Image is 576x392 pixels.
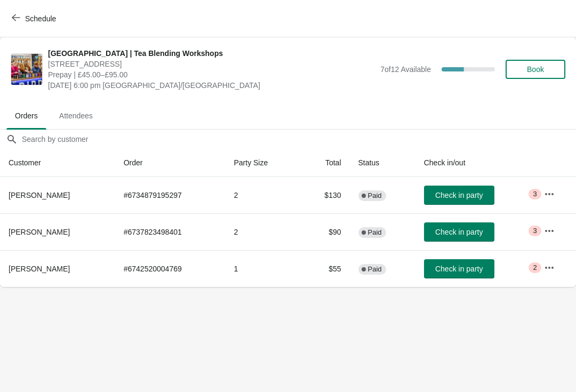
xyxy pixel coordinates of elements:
input: Search by customer [21,130,576,149]
button: Book [506,60,565,79]
td: $90 [300,213,350,250]
span: Attendees [51,106,101,125]
span: Orders [6,106,46,125]
span: Check in party [435,265,483,273]
span: 3 [533,227,537,235]
th: Check in/out [415,149,535,177]
td: $55 [300,250,350,287]
span: 7 of 12 Available [380,65,431,74]
button: Check in party [424,259,494,278]
td: 2 [225,177,300,213]
button: Schedule [5,9,65,28]
span: Book [527,65,544,74]
img: Glasgow | Tea Blending Workshops [11,54,42,85]
span: Check in party [435,191,483,199]
td: $130 [300,177,350,213]
span: Check in party [435,228,483,236]
td: # 6742520004769 [115,250,226,287]
th: Total [300,149,350,177]
span: [PERSON_NAME] [9,228,70,236]
th: Status [350,149,415,177]
span: [STREET_ADDRESS] [48,59,375,69]
span: [GEOGRAPHIC_DATA] | Tea Blending Workshops [48,48,375,59]
button: Check in party [424,222,494,242]
span: Paid [368,265,382,274]
button: Check in party [424,186,494,205]
span: Paid [368,228,382,237]
th: Party Size [225,149,300,177]
span: 2 [533,263,537,272]
span: Paid [368,191,382,200]
td: 1 [225,250,300,287]
span: [DATE] 6:00 pm [GEOGRAPHIC_DATA]/[GEOGRAPHIC_DATA] [48,80,375,91]
td: # 6737823498401 [115,213,226,250]
span: Prepay | £45.00–£95.00 [48,69,375,80]
span: Schedule [25,14,56,23]
span: [PERSON_NAME] [9,191,70,199]
th: Order [115,149,226,177]
td: 2 [225,213,300,250]
span: [PERSON_NAME] [9,265,70,273]
span: 3 [533,190,537,198]
td: # 6734879195297 [115,177,226,213]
